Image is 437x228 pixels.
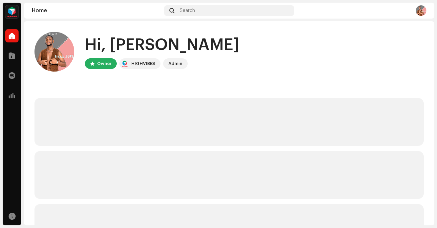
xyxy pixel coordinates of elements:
img: feab3aad-9b62-475c-8caf-26f15a9573ee [121,60,129,68]
div: Admin [168,60,182,68]
div: Home [32,8,161,13]
div: Owner [97,60,111,68]
img: feab3aad-9b62-475c-8caf-26f15a9573ee [5,5,19,19]
span: Search [180,8,195,13]
img: 11c8ca7f-dc78-4523-ad55-fadd46edd033 [34,32,74,72]
div: HIGHVIBES [131,60,155,68]
div: Hi, [PERSON_NAME] [85,34,239,56]
img: 11c8ca7f-dc78-4523-ad55-fadd46edd033 [416,5,426,16]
